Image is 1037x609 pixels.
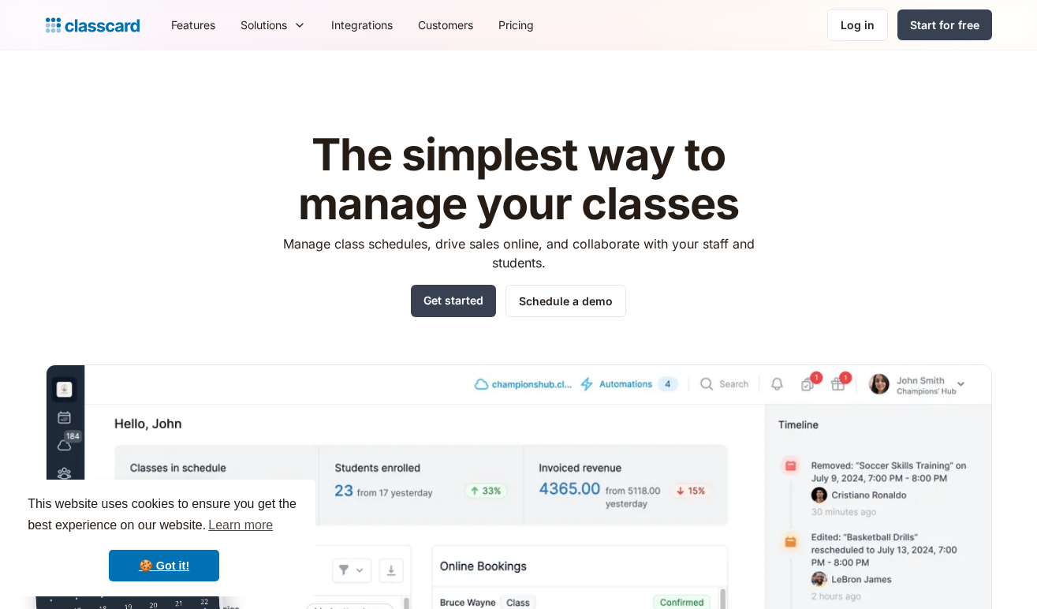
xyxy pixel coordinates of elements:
a: Pricing [486,7,546,43]
a: Features [159,7,228,43]
a: Customers [405,7,486,43]
a: learn more about cookies [206,514,275,537]
div: Solutions [241,17,287,33]
a: Logo [46,14,140,36]
a: Integrations [319,7,405,43]
div: Start for free [910,17,979,33]
a: Get started [411,285,496,317]
a: dismiss cookie message [109,550,219,581]
span: This website uses cookies to ensure you get the best experience on our website. [28,495,300,537]
h1: The simplest way to manage your classes [268,131,769,228]
a: Start for free [897,9,992,40]
p: Manage class schedules, drive sales online, and collaborate with your staff and students. [268,234,769,272]
div: cookieconsent [13,480,315,596]
a: Log in [827,9,888,41]
div: Solutions [228,7,319,43]
div: Log in [841,17,875,33]
a: Schedule a demo [505,285,626,317]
